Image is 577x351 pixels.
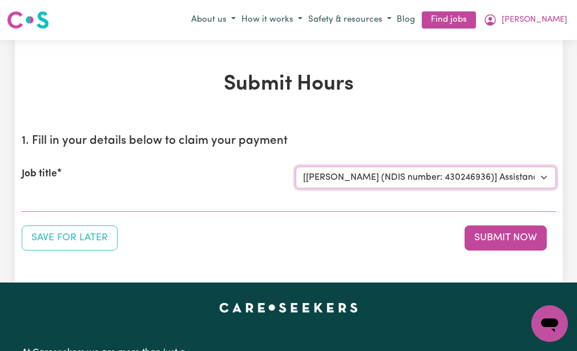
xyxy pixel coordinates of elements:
h2: 1. Fill in your details below to claim your payment [22,134,556,148]
button: About us [188,11,239,30]
a: Careseekers logo [7,7,49,33]
button: Save your job report [22,225,118,251]
button: Submit your job report [465,225,547,251]
a: Find jobs [422,11,476,29]
a: Blog [394,11,417,29]
button: My Account [481,10,570,30]
img: Careseekers logo [7,10,49,30]
label: Job title [22,167,57,181]
button: How it works [239,11,305,30]
iframe: Button to launch messaging window [531,305,568,342]
a: Careseekers home page [219,303,358,312]
h1: Submit Hours [22,72,556,98]
span: [PERSON_NAME] [502,14,567,26]
button: Safety & resources [305,11,394,30]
